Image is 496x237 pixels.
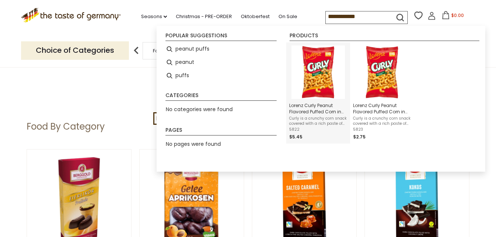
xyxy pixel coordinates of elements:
span: Curly is a crunchy corn snack covered with a rich paste of freshly ground peanuts. A favorite for... [289,116,347,126]
li: Pages [165,127,277,135]
li: Categories [165,93,277,101]
a: Christmas - PRE-ORDER [176,13,232,21]
span: No categories were found [166,106,233,113]
li: Lorenz Curly Peanut Flavored Puffed Corn in Bag 2.1 oz [350,42,414,144]
li: puffs [163,69,280,82]
p: Choice of Categories [21,41,129,59]
a: Lorenz Curly Peanut ClassicLorenz Curly Peanut Flavored Puffed Corn in Bag 4.2 ozCurly is a crunc... [289,45,347,141]
span: 5823 [353,127,411,132]
li: Popular suggestions [165,33,277,41]
img: Lorenz Curly Peanut Classic [291,45,345,99]
img: previous arrow [129,43,144,58]
span: $0.00 [451,12,464,18]
a: Dr. Oetker "Apfel-Puefferchen" Apple Popover Dessert Mix 152g [153,112,343,125]
a: Seasons [141,13,167,21]
span: $2.75 [353,134,366,140]
li: Lorenz Curly Peanut Flavored Puffed Corn in Bag 4.2 oz [286,42,350,144]
a: Lorenz Curly Peanut ClassicLorenz Curly Peanut Flavored Puffed Corn in Bag 2.1 ozCurly is a crunc... [353,45,411,141]
span: Lorenz Curly Peanut Flavored Puffed Corn in Bag 4.2 oz [289,102,347,115]
h1: Food By Category [27,121,105,132]
a: On Sale [278,13,297,21]
li: peanut [163,56,280,69]
span: No pages were found [166,140,221,148]
span: Lorenz Curly Peanut Flavored Puffed Corn in Bag 2.1 oz [353,102,411,115]
img: Lorenz Curly Peanut Classic [355,45,409,99]
button: $0.00 [437,11,469,22]
span: $5.45 [289,134,302,140]
span: 5822 [289,127,347,132]
a: Oktoberfest [241,13,270,21]
div: Instant Search Results [157,26,485,172]
li: peanut puffs [163,42,280,56]
li: Products [290,33,479,41]
a: Food By Category [153,48,196,54]
span: Curly is a crunchy corn snack covered with a rich paste of freshly ground peanuts. The prototypic... [353,116,411,126]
